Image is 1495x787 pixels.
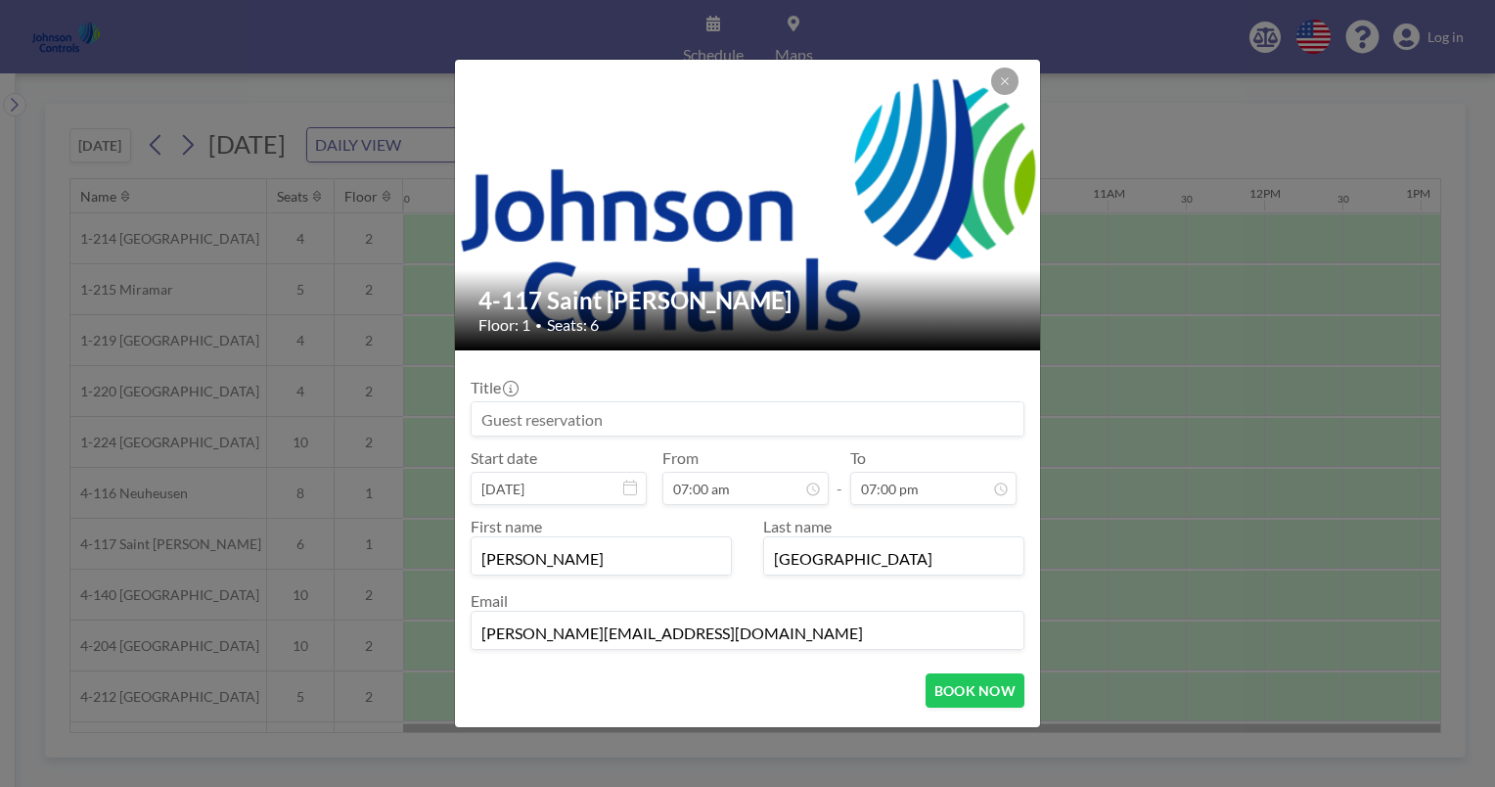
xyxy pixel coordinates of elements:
[472,616,1023,649] input: Email
[926,673,1024,708] button: BOOK NOW
[763,517,832,535] label: Last name
[478,315,530,335] span: Floor: 1
[535,318,542,333] span: •
[471,591,508,610] label: Email
[850,448,866,468] label: To
[472,541,731,575] input: First name
[472,402,1023,436] input: Guest reservation
[471,448,537,468] label: Start date
[471,378,517,397] label: Title
[662,448,699,468] label: From
[764,541,1023,575] input: Last name
[547,315,599,335] span: Seats: 6
[837,455,842,498] span: -
[471,723,641,743] span: Already have an account?
[455,40,1042,370] img: 537.png
[641,723,714,742] a: Log in here
[471,517,542,535] label: First name
[478,286,1019,315] h2: 4-117 Saint [PERSON_NAME]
